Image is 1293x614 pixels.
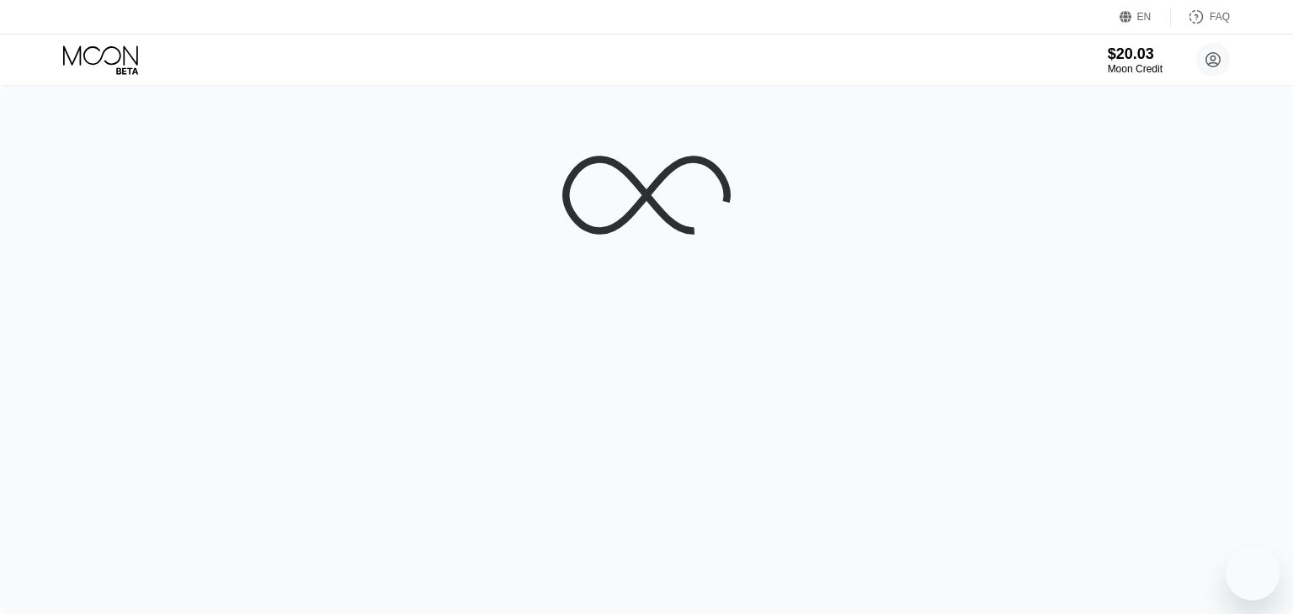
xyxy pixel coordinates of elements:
[1108,63,1163,75] div: Moon Credit
[1108,45,1163,75] div: $20.03Moon Credit
[1108,45,1163,63] div: $20.03
[1120,8,1171,25] div: EN
[1210,11,1230,23] div: FAQ
[1226,547,1280,601] iframe: Bouton de lancement de la fenêtre de messagerie
[1171,8,1230,25] div: FAQ
[1137,11,1152,23] div: EN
